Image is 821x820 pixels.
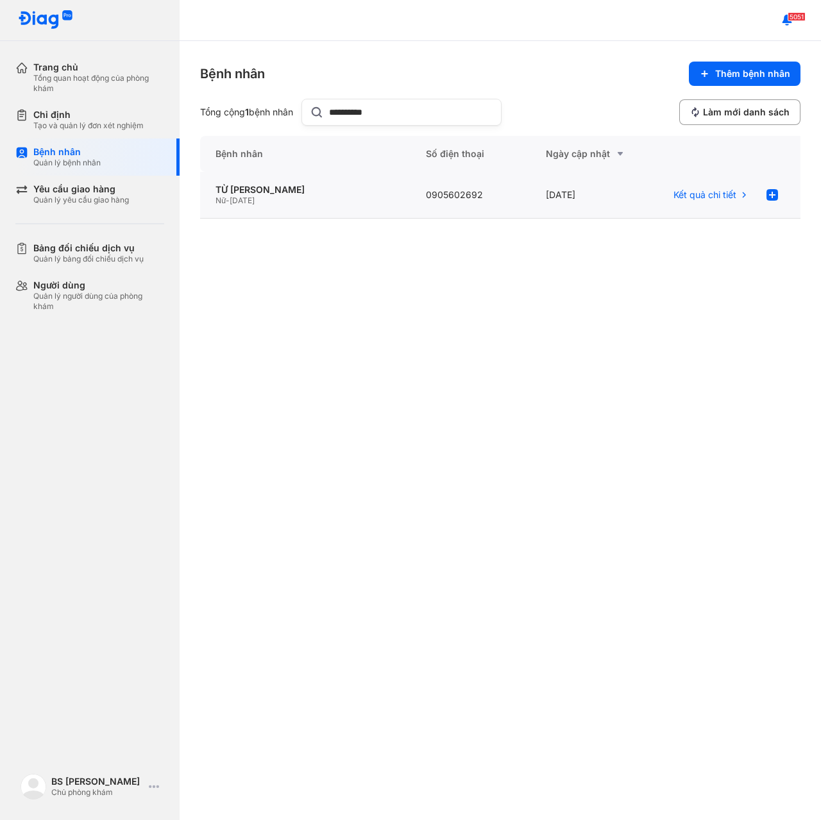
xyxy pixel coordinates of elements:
div: Quản lý bảng đối chiếu dịch vụ [33,254,144,264]
div: Người dùng [33,280,164,291]
div: Bệnh nhân [200,136,410,172]
div: Tổng cộng bệnh nhân [200,106,296,118]
div: Quản lý bệnh nhân [33,158,101,168]
div: TỪ [PERSON_NAME] [216,184,395,196]
div: Yêu cầu giao hàng [33,183,129,195]
span: Thêm bệnh nhân [715,68,790,79]
span: Nữ [216,196,226,205]
div: Tổng quan hoạt động của phòng khám [33,73,164,94]
div: Quản lý người dùng của phòng khám [33,291,164,312]
div: Ngày cập nhật [546,146,635,162]
div: Tạo và quản lý đơn xét nghiệm [33,121,144,131]
div: Bảng đối chiếu dịch vụ [33,242,144,254]
button: Thêm bệnh nhân [689,62,800,86]
div: Số điện thoại [410,136,530,172]
div: Chỉ định [33,109,144,121]
div: [DATE] [530,172,650,219]
div: Trang chủ [33,62,164,73]
div: BS [PERSON_NAME] [51,776,144,787]
div: 0905602692 [410,172,530,219]
span: 5051 [788,12,806,21]
span: - [226,196,230,205]
div: Bệnh nhân [200,65,265,83]
div: Chủ phòng khám [51,787,144,798]
span: [DATE] [230,196,255,205]
span: Kết quả chi tiết [673,189,736,201]
div: Bệnh nhân [33,146,101,158]
div: Quản lý yêu cầu giao hàng [33,195,129,205]
button: Làm mới danh sách [679,99,800,125]
span: 1 [245,106,249,117]
img: logo [21,774,46,799]
img: logo [18,10,73,30]
span: Làm mới danh sách [703,106,790,118]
